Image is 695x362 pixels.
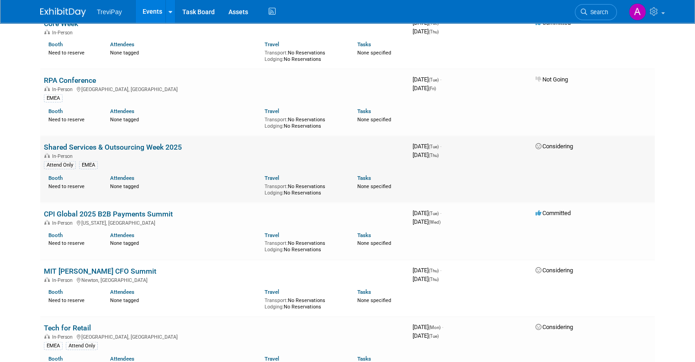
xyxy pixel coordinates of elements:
[40,8,86,17] img: ExhibitDay
[265,123,284,129] span: Lodging:
[44,19,78,28] a: Core Week
[536,210,571,216] span: Committed
[52,86,75,92] span: In-Person
[265,190,284,196] span: Lodging:
[413,28,439,35] span: [DATE]
[440,143,441,150] span: -
[265,240,288,246] span: Transport:
[110,115,258,123] div: None tagged
[429,211,439,216] span: (Tue)
[44,220,50,225] img: In-Person Event
[357,240,391,246] span: None specified
[110,182,258,190] div: None tagged
[265,289,279,295] a: Travel
[52,334,75,340] span: In-Person
[265,247,284,253] span: Lodging:
[536,76,568,83] span: Not Going
[44,143,182,151] a: Shared Services & Outsourcing Week 2025
[440,267,441,274] span: -
[357,50,391,56] span: None specified
[265,48,344,62] div: No Reservations No Reservations
[265,175,279,181] a: Travel
[587,9,608,16] span: Search
[429,77,439,82] span: (Tue)
[44,276,405,283] div: Newton, [GEOGRAPHIC_DATA]
[413,276,439,282] span: [DATE]
[440,19,441,26] span: -
[536,324,573,330] span: Considering
[629,3,646,21] img: Alen Lovric
[44,161,76,169] div: Attend Only
[110,41,134,48] a: Attendees
[48,115,96,123] div: Need to reserve
[44,277,50,282] img: In-Person Event
[48,175,63,181] a: Booth
[357,297,391,303] span: None specified
[48,48,96,56] div: Need to reserve
[110,296,258,304] div: None tagged
[429,21,439,26] span: (Tue)
[110,356,134,362] a: Attendees
[265,232,279,238] a: Travel
[429,86,436,91] span: (Fri)
[79,161,98,169] div: EMEA
[44,333,405,340] div: [GEOGRAPHIC_DATA], [GEOGRAPHIC_DATA]
[44,210,173,218] a: CPI Global 2025 B2B Payments Summit
[52,220,75,226] span: In-Person
[357,232,371,238] a: Tasks
[357,289,371,295] a: Tasks
[357,108,371,114] a: Tasks
[48,296,96,304] div: Need to reserve
[110,232,134,238] a: Attendees
[44,153,50,158] img: In-Person Event
[265,297,288,303] span: Transport:
[48,108,63,114] a: Booth
[265,41,279,48] a: Travel
[442,324,443,330] span: -
[413,332,439,339] span: [DATE]
[357,356,371,362] a: Tasks
[413,76,441,83] span: [DATE]
[48,41,63,48] a: Booth
[440,210,441,216] span: -
[536,19,571,26] span: Committed
[413,19,441,26] span: [DATE]
[110,175,134,181] a: Attendees
[110,48,258,56] div: None tagged
[429,334,439,339] span: (Tue)
[52,153,75,159] span: In-Person
[429,268,439,273] span: (Thu)
[44,85,405,92] div: [GEOGRAPHIC_DATA], [GEOGRAPHIC_DATA]
[265,56,284,62] span: Lodging:
[429,144,439,149] span: (Tue)
[48,232,63,238] a: Booth
[44,334,50,339] img: In-Person Event
[413,85,436,92] span: [DATE]
[413,143,441,150] span: [DATE]
[265,304,284,310] span: Lodging:
[265,50,288,56] span: Transport:
[110,289,134,295] a: Attendees
[44,324,91,332] a: Tech for Retail
[52,30,75,36] span: In-Person
[265,182,344,196] div: No Reservations No Reservations
[110,108,134,114] a: Attendees
[357,175,371,181] a: Tasks
[48,356,63,362] a: Booth
[429,325,440,330] span: (Mon)
[44,86,50,91] img: In-Person Event
[265,184,288,189] span: Transport:
[44,30,50,34] img: In-Person Event
[536,267,573,274] span: Considering
[357,41,371,48] a: Tasks
[413,324,443,330] span: [DATE]
[265,356,279,362] a: Travel
[110,238,258,247] div: None tagged
[429,277,439,282] span: (Thu)
[97,8,122,16] span: TreviPay
[66,342,98,350] div: Attend Only
[413,151,439,158] span: [DATE]
[48,238,96,247] div: Need to reserve
[413,218,440,225] span: [DATE]
[429,220,440,225] span: (Wed)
